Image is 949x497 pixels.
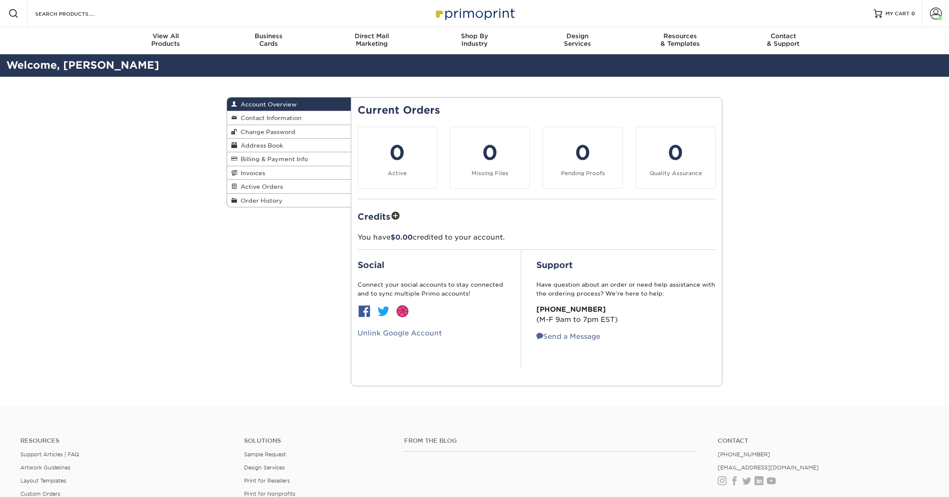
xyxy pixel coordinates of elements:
a: Print for Nonprofits [244,491,295,497]
p: Connect your social accounts to stay connected and to sync multiple Primo accounts! [358,280,506,298]
a: DesignServices [526,27,629,54]
a: Custom Orders [20,491,60,497]
div: 0 [363,137,432,168]
a: Sample Request [244,451,286,458]
span: Design [526,32,629,40]
span: Address Book [237,142,283,149]
a: Contact [718,437,929,444]
span: Contact Information [237,114,302,121]
div: Marketing [320,32,423,47]
a: View AllProducts [114,27,217,54]
span: 0 [911,11,915,17]
h4: Resources [20,437,231,444]
h4: Solutions [244,437,391,444]
a: 0 Pending Proofs [543,127,623,189]
a: [EMAIL_ADDRESS][DOMAIN_NAME] [718,464,819,471]
div: 0 [455,137,524,168]
div: & Templates [629,32,732,47]
a: 0 Active [358,127,438,189]
span: Direct Mail [320,32,423,40]
h2: Support [536,260,716,270]
img: Primoprint [432,4,517,22]
a: Layout Templates [20,477,66,484]
strong: [PHONE_NUMBER] [536,305,606,313]
small: Active [388,170,407,176]
small: Missing Files [472,170,508,176]
a: 0 Missing Files [450,127,530,189]
span: Shop By [423,32,526,40]
img: btn-dribbble.jpg [396,304,409,318]
span: MY CART [885,10,910,17]
a: Billing & Payment Info [227,152,351,166]
a: Address Book [227,139,351,152]
a: Support Articles | FAQ [20,451,79,458]
a: Design Services [244,464,285,471]
a: Artwork Guidelines [20,464,70,471]
a: Send a Message [536,332,600,341]
span: Invoices [237,170,265,176]
span: Billing & Payment Info [237,156,308,162]
div: 0 [548,137,617,168]
a: [PHONE_NUMBER] [718,451,770,458]
img: btn-facebook.jpg [358,304,371,318]
p: (M-F 9am to 7pm EST) [536,304,716,325]
span: Resources [629,32,732,40]
a: Order History [227,194,351,207]
a: Unlink Google Account [358,329,442,337]
h4: From the Blog [404,437,695,444]
span: View All [114,32,217,40]
h2: Credits [358,209,716,223]
a: Print for Resellers [244,477,290,484]
small: Pending Proofs [561,170,605,176]
a: Contact& Support [732,27,835,54]
img: btn-twitter.jpg [377,304,390,318]
div: Products [114,32,217,47]
a: 0 Quality Assurance [635,127,716,189]
h2: Current Orders [358,104,716,117]
input: SEARCH PRODUCTS..... [34,8,117,19]
h2: Social [358,260,506,270]
div: & Support [732,32,835,47]
p: Have question about an order or need help assistance with the ordering process? We’re here to help: [536,280,716,298]
div: 0 [641,137,710,168]
a: Account Overview [227,98,351,111]
a: Shop ByIndustry [423,27,526,54]
span: Business [217,32,320,40]
a: Change Password [227,125,351,139]
span: Order History [237,197,283,204]
a: Active Orders [227,180,351,193]
a: Invoices [227,166,351,180]
a: BusinessCards [217,27,320,54]
span: Account Overview [237,101,297,108]
span: Active Orders [237,183,283,190]
span: $0.00 [391,233,413,241]
p: You have credited to your account. [358,232,716,243]
div: Services [526,32,629,47]
span: Change Password [237,128,295,135]
div: Industry [423,32,526,47]
div: Cards [217,32,320,47]
span: Contact [732,32,835,40]
a: Resources& Templates [629,27,732,54]
a: Direct MailMarketing [320,27,423,54]
small: Quality Assurance [649,170,702,176]
a: Contact Information [227,111,351,125]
